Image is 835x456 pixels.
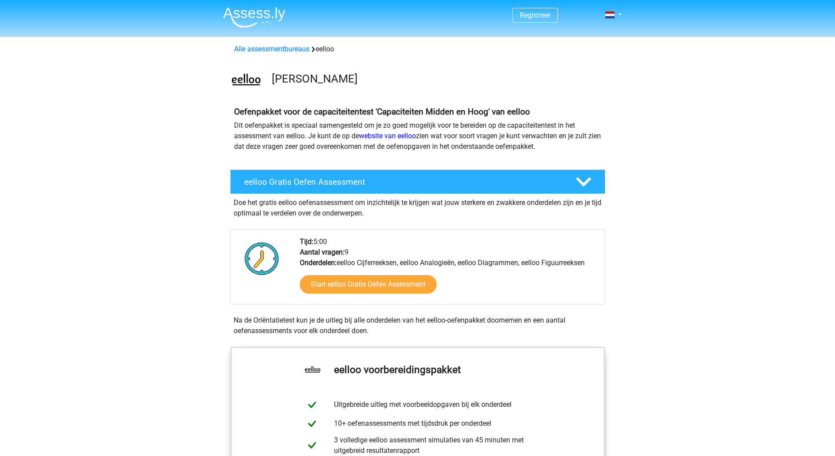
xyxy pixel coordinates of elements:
img: Klok [240,237,284,280]
img: eelloo.png [231,65,262,96]
div: eelloo [231,44,605,54]
a: website van eelloo [359,132,416,140]
a: eelloo Gratis Oefen Assessment [227,169,609,194]
p: Dit oefenpakket is speciaal samengesteld om je zo goed mogelijk voor te bereiden op de capaciteit... [234,120,601,152]
a: Alle assessmentbureaus [234,45,309,53]
div: Na de Oriëntatietest kun je de uitleg bij alle onderdelen van het eelloo-oefenpakket doornemen en... [230,315,605,336]
h3: [PERSON_NAME] [272,72,598,86]
a: Registreer [520,11,551,19]
b: Tijd: [300,237,313,246]
a: Start eelloo Gratis Oefen Assessment [300,275,437,294]
div: 5:00 9 eelloo Cijferreeksen, eelloo Analogieën, eelloo Diagrammen, eelloo Figuurreeksen [293,237,604,304]
b: Onderdelen: [300,259,337,267]
div: Doe het gratis eelloo oefenassessment om inzichtelijk te krijgen wat jouw sterkere en zwakkere on... [230,194,605,219]
h4: eelloo Gratis Oefen Assessment [244,177,561,187]
img: Assessly [223,7,285,28]
b: Aantal vragen: [300,248,345,256]
b: Oefenpakket voor de capaciteitentest 'Capaciteiten Midden en Hoog' van eelloo [234,107,530,117]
